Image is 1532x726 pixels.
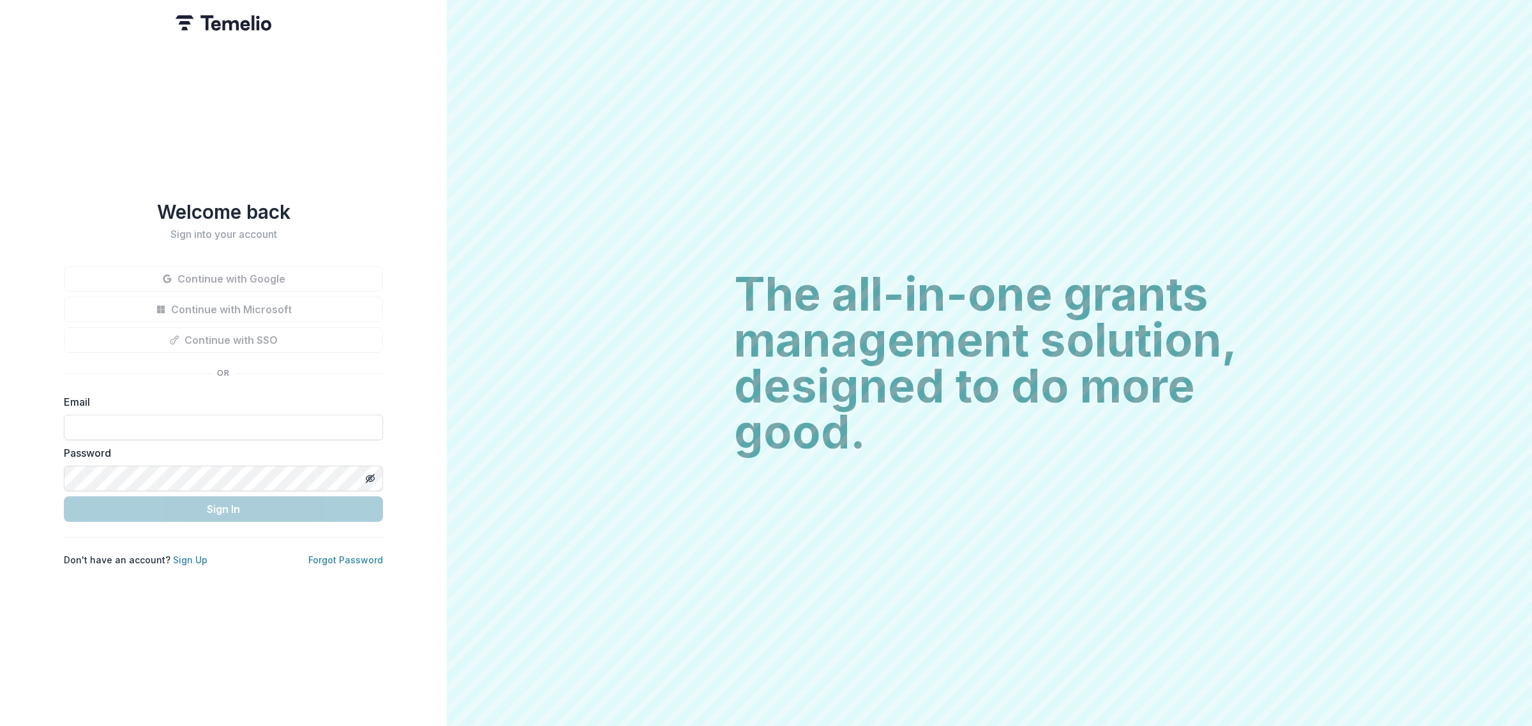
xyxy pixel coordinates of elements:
[308,554,383,565] a: Forgot Password
[64,266,383,292] button: Continue with Google
[64,228,383,241] h2: Sign into your account
[176,15,271,31] img: Temelio
[64,394,375,410] label: Email
[64,445,375,461] label: Password
[64,553,207,567] p: Don't have an account?
[64,200,383,223] h1: Welcome back
[64,327,383,353] button: Continue with SSO
[64,297,383,322] button: Continue with Microsoft
[64,496,383,522] button: Sign In
[173,554,207,565] a: Sign Up
[360,468,380,489] button: Toggle password visibility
